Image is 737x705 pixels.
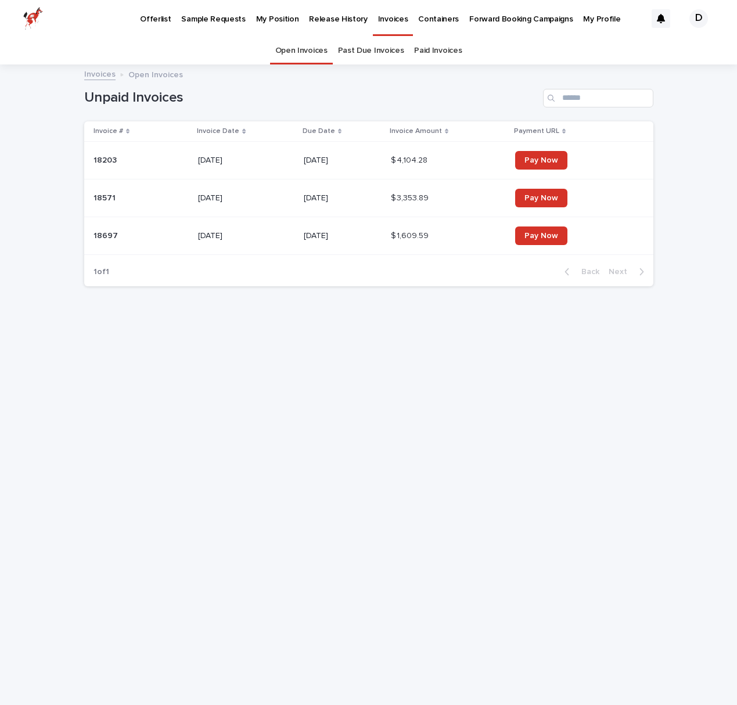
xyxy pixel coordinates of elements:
p: [DATE] [304,156,382,166]
p: Due Date [303,125,335,138]
button: Back [555,267,604,277]
p: Invoice Amount [390,125,442,138]
p: $ 3,353.89 [391,191,431,203]
a: Pay Now [515,189,567,207]
button: Next [604,267,653,277]
p: [DATE] [304,193,382,203]
span: Pay Now [524,194,558,202]
a: Past Due Invoices [338,37,404,64]
p: [DATE] [198,193,294,203]
a: Paid Invoices [414,37,462,64]
input: Search [543,89,653,107]
p: [DATE] [198,156,294,166]
div: D [689,9,708,28]
p: Invoice Date [197,125,239,138]
p: Payment URL [514,125,559,138]
span: Pay Now [524,232,558,240]
a: Pay Now [515,151,567,170]
p: 18697 [94,229,120,241]
tr: 1869718697 [DATE][DATE]$ 1,609.59$ 1,609.59 Pay Now [84,217,653,255]
p: $ 1,609.59 [391,229,431,241]
a: Open Invoices [275,37,328,64]
p: Invoice # [94,125,123,138]
span: Pay Now [524,156,558,164]
p: 1 of 1 [84,258,118,286]
img: zttTXibQQrCfv9chImQE [23,7,43,30]
a: Pay Now [515,226,567,245]
p: $ 4,104.28 [391,153,430,166]
tr: 1857118571 [DATE][DATE]$ 3,353.89$ 3,353.89 Pay Now [84,179,653,217]
span: Back [574,268,599,276]
p: [DATE] [198,231,294,241]
p: 18203 [94,153,119,166]
p: [DATE] [304,231,382,241]
a: Invoices [84,67,116,80]
p: 18571 [94,191,118,203]
p: Open Invoices [128,67,183,80]
h1: Unpaid Invoices [84,89,538,106]
tr: 1820318203 [DATE][DATE]$ 4,104.28$ 4,104.28 Pay Now [84,142,653,179]
span: Next [609,268,634,276]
